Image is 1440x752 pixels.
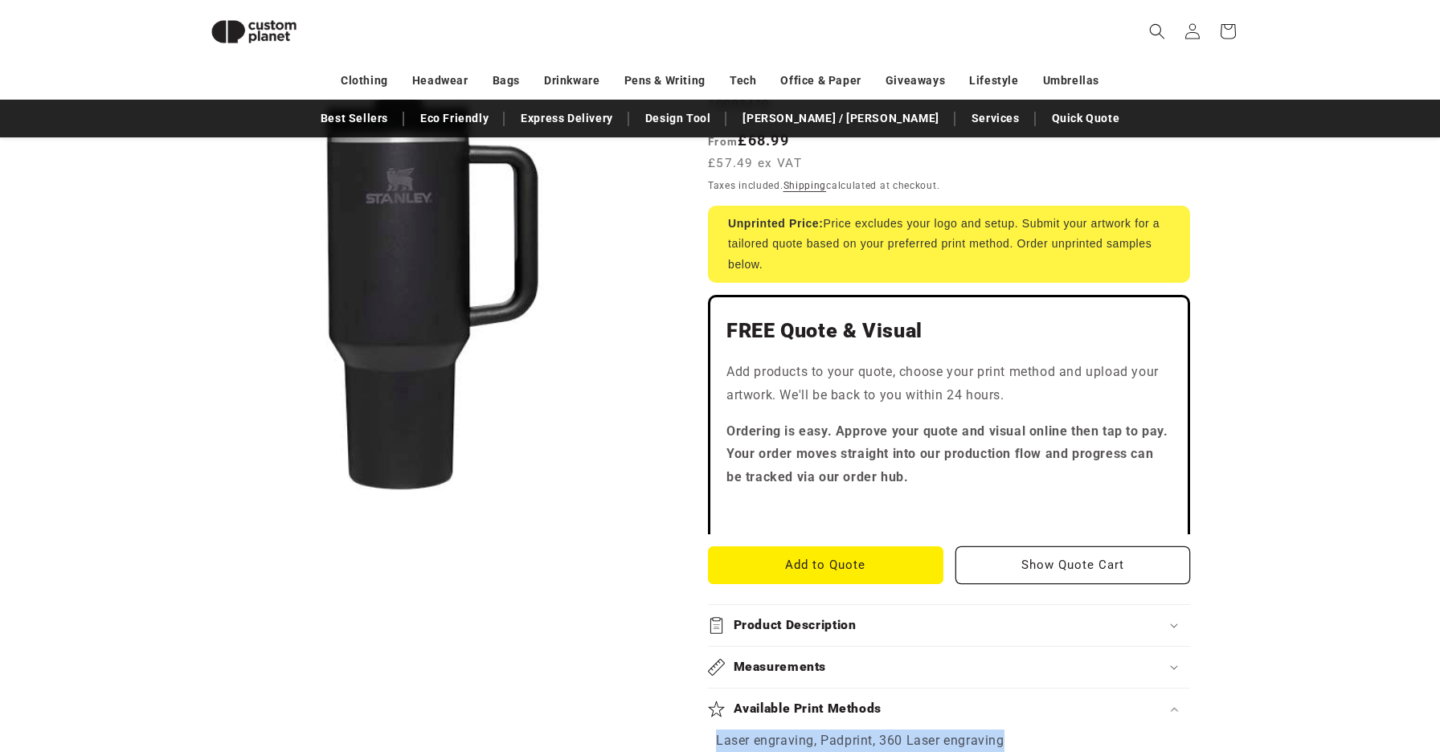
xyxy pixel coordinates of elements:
a: Express Delivery [513,104,621,133]
img: Custom Planet [198,6,310,57]
a: Bags [493,67,520,95]
span: £57.49 ex VAT [708,154,802,173]
h2: Measurements [734,659,827,676]
div: Taxes included. calculated at checkout. [708,178,1190,194]
h2: Product Description [734,617,857,634]
div: Price excludes your logo and setup. Submit your artwork for a tailored quote based on your prefer... [708,206,1190,283]
a: Drinkware [544,67,599,95]
a: Lifestyle [969,67,1018,95]
a: Quick Quote [1044,104,1128,133]
button: Add to Quote [708,546,943,584]
span: Laser engraving, Padprint, 360 Laser engraving [716,733,1004,748]
a: Office & Paper [780,67,861,95]
summary: Search [1139,14,1175,49]
strong: £68.99 [708,132,789,149]
a: Headwear [412,67,468,95]
a: Giveaways [886,67,945,95]
a: Best Sellers [313,104,396,133]
a: Shipping [783,180,827,191]
a: Design Tool [637,104,719,133]
strong: Ordering is easy. Approve your quote and visual online then tap to pay. Your order moves straight... [726,423,1168,485]
summary: Product Description [708,605,1190,646]
a: Services [963,104,1028,133]
a: Eco Friendly [412,104,497,133]
summary: Available Print Methods [708,689,1190,730]
iframe: Customer reviews powered by Trustpilot [726,502,1172,518]
button: Show Quote Cart [955,546,1191,584]
span: From [708,135,738,148]
iframe: Chat Widget [1164,578,1440,752]
a: [PERSON_NAME] / [PERSON_NAME] [734,104,947,133]
a: Umbrellas [1043,67,1099,95]
strong: Unprinted Price: [728,217,824,230]
h2: FREE Quote & Visual [726,318,1172,344]
summary: Measurements [708,647,1190,688]
a: Tech [730,67,756,95]
p: Add products to your quote, choose your print method and upload your artwork. We'll be back to yo... [726,361,1172,407]
a: Clothing [341,67,388,95]
media-gallery: Gallery Viewer [198,24,668,494]
a: Pens & Writing [624,67,706,95]
h2: Available Print Methods [734,701,882,717]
